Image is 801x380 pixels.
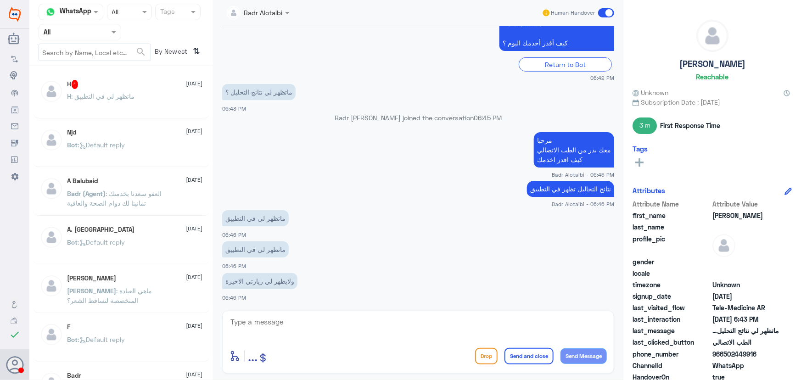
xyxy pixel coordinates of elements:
span: Unknown [633,88,668,97]
span: [DATE] [186,224,203,233]
p: 31/8/2025, 6:46 PM [222,210,289,226]
span: Badr Alotaibi - 06:45 PM [552,171,614,179]
span: [DATE] [186,273,203,281]
span: last_clicked_button [633,337,711,347]
span: null [712,268,779,278]
span: : Default reply [78,238,125,246]
span: 966502449916 [712,349,779,359]
span: 06:46 PM [222,263,246,269]
h6: Attributes [633,186,665,195]
span: first_name [633,211,711,220]
img: defaultAdmin.png [40,80,63,103]
img: defaultAdmin.png [697,20,728,51]
button: Send and close [504,348,554,364]
button: ... [248,346,258,366]
p: 31/8/2025, 6:46 PM [222,273,297,289]
span: phone_number [633,349,711,359]
button: Avatar [6,356,23,374]
span: locale [633,268,711,278]
button: Drop [475,348,498,364]
span: profile_pic [633,234,711,255]
span: last_name [633,222,711,232]
p: 31/8/2025, 6:46 PM [222,241,289,257]
p: 31/8/2025, 6:45 PM [534,132,614,168]
img: defaultAdmin.png [40,274,63,297]
span: Badr (Agent) [67,190,106,197]
span: [DATE] [186,79,203,88]
span: 3 m [633,117,657,134]
span: Abdullah [712,211,779,220]
p: 31/8/2025, 6:43 PM [222,84,296,100]
p: Badr [PERSON_NAME] joined the conversation [222,113,614,123]
img: whatsapp.png [44,5,57,19]
i: ⇅ [193,44,201,59]
span: : ماتظهر لي في التطبيق [72,92,135,100]
span: [DATE] [186,127,203,135]
p: 31/8/2025, 6:46 PM [527,181,614,197]
img: defaultAdmin.png [40,226,63,249]
span: Bot [67,141,78,149]
span: Unknown [712,280,779,290]
h5: Njd [67,129,77,136]
span: ... [248,347,258,364]
span: timezone [633,280,711,290]
span: Subscription Date : [DATE] [633,97,792,107]
p: 31/8/2025, 6:42 PM [499,6,614,51]
span: 06:45 PM [474,114,502,122]
span: null [712,257,779,267]
div: Tags [159,6,175,18]
span: Attribute Value [712,199,779,209]
span: Attribute Name [633,199,711,209]
img: Widebot Logo [9,7,21,22]
span: : Default reply [78,335,125,343]
button: Send Message [560,348,607,364]
span: : العفو سعدنا بخدمتك تمانينا لك دوام الصحة والعافية [67,190,162,207]
i: check [9,329,20,340]
span: last_visited_flow [633,303,711,313]
span: [DATE] [186,370,203,379]
img: defaultAdmin.png [712,234,735,257]
span: الطب الاتصالي [712,337,779,347]
span: H [67,92,72,100]
h5: A Balubaid [67,177,98,185]
span: gender [633,257,711,267]
button: search [135,45,146,60]
span: 2 [712,361,779,370]
span: signup_date [633,291,711,301]
span: 06:46 PM [222,232,246,238]
h5: F [67,323,71,331]
span: ماتظهر لي نتائج التحليل ؟ [712,326,779,335]
h6: Reachable [696,73,728,81]
span: [PERSON_NAME] [67,287,117,295]
h5: A. Turki [67,226,135,234]
span: last_message [633,326,711,335]
h5: Badr [67,372,81,380]
span: 2025-08-31T15:42:37.96Z [712,291,779,301]
span: Badr Alotaibi - 06:46 PM [552,200,614,208]
span: [DATE] [186,322,203,330]
span: search [135,46,146,57]
img: defaultAdmin.png [40,323,63,346]
div: Return to Bot [519,57,612,72]
h5: عبدالرحمن بن عبدالله [67,274,117,282]
h6: Tags [633,145,648,153]
span: Human Handover [551,9,595,17]
span: [DATE] [186,176,203,184]
span: 06:46 PM [222,295,246,301]
h5: H [67,80,78,89]
span: First Response Time [660,121,720,130]
span: By Newest [151,44,190,62]
span: Bot [67,335,78,343]
span: ChannelId [633,361,711,370]
span: 06:43 PM [222,106,246,112]
span: Bot [67,238,78,246]
span: 2025-08-31T15:43:13.911Z [712,314,779,324]
h5: [PERSON_NAME] [679,59,745,69]
input: Search by Name, Local etc… [39,44,151,61]
span: 1 [72,80,78,89]
span: Tele-Medicine AR [712,303,779,313]
img: defaultAdmin.png [40,129,63,151]
span: 06:42 PM [590,74,614,82]
span: last_interaction [633,314,711,324]
img: defaultAdmin.png [40,177,63,200]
